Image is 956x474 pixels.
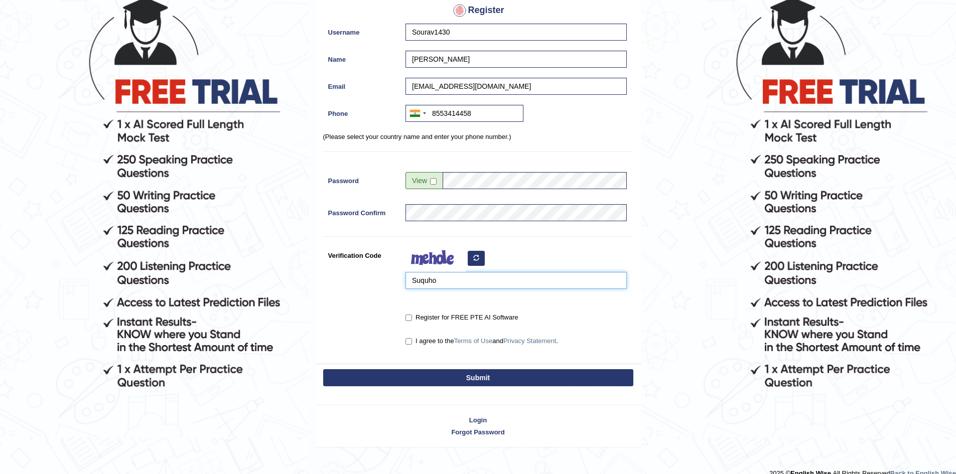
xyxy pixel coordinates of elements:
a: Terms of Use [454,337,493,345]
label: Register for FREE PTE AI Software [405,312,518,323]
label: Password Confirm [323,204,401,218]
input: Show/Hide Password [430,178,437,185]
a: Privacy Statement [503,337,557,345]
label: Name [323,51,401,64]
label: Email [323,78,401,91]
label: Password [323,172,401,186]
div: India (भारत): +91 [406,105,429,121]
a: Forgot Password [316,427,641,437]
a: Login [316,415,641,425]
label: I agree to the and . [405,336,558,346]
input: Register for FREE PTE AI Software [405,314,412,321]
input: I agree to theTerms of UseandPrivacy Statement. [405,338,412,345]
label: Verification Code [323,247,401,260]
p: (Please select your country name and enter your phone number.) [323,132,633,141]
button: Submit [323,369,633,386]
input: +91 81234 56789 [405,105,523,122]
label: Username [323,24,401,37]
label: Phone [323,105,401,118]
h4: Register [323,3,633,19]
